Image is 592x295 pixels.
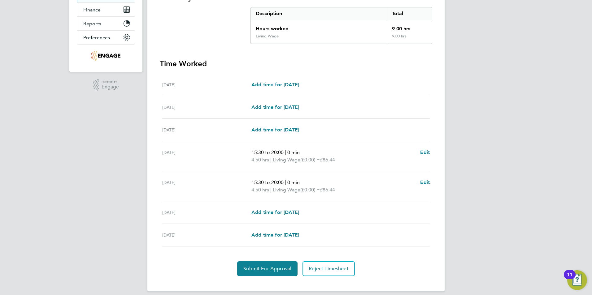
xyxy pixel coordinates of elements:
div: [DATE] [162,209,251,216]
span: Preferences [83,35,110,41]
span: | [270,157,272,163]
span: Powered by [102,79,119,84]
a: Powered byEngage [93,79,119,91]
button: Finance [77,3,135,16]
span: 15:30 to 20:00 [251,179,284,185]
a: Add time for [DATE] [251,209,299,216]
span: Living Wage [273,156,300,164]
span: Add time for [DATE] [251,232,299,238]
span: £86.44 [320,187,335,193]
div: Description [251,7,387,20]
span: Edit [420,179,430,185]
div: Hours worked [251,20,387,34]
span: Reject Timesheet [309,266,349,272]
span: Edit [420,149,430,155]
div: [DATE] [162,179,251,194]
div: Summary [250,7,432,44]
span: Add time for [DATE] [251,209,299,215]
img: chefsbay-logo-retina.png [91,51,120,61]
span: Add time for [DATE] [251,82,299,88]
h3: Time Worked [160,59,432,69]
span: (£0.00) = [300,157,320,163]
span: Living Wage [273,186,300,194]
span: | [285,179,286,185]
span: £86.44 [320,157,335,163]
div: 9.00 hrs [387,34,432,44]
span: 15:30 to 20:00 [251,149,284,155]
div: Total [387,7,432,20]
div: [DATE] [162,149,251,164]
div: Living Wage [256,34,279,39]
button: Open Resource Center, 11 new notifications [567,270,587,290]
span: Add time for [DATE] [251,127,299,133]
div: [DATE] [162,81,251,88]
a: Add time for [DATE] [251,104,299,111]
span: 4.50 hrs [251,187,269,193]
a: Add time for [DATE] [251,126,299,134]
span: Submit For Approval [243,266,291,272]
span: Add time for [DATE] [251,104,299,110]
button: Reject Timesheet [303,261,355,276]
span: Reports [83,21,101,27]
a: Go to home page [77,51,135,61]
span: Engage [102,84,119,90]
a: Edit [420,179,430,186]
div: 9.00 hrs [387,20,432,34]
span: | [270,187,272,193]
span: 4.50 hrs [251,157,269,163]
span: 0 min [287,179,300,185]
div: 11 [567,275,572,283]
a: Add time for [DATE] [251,81,299,88]
button: Submit For Approval [237,261,298,276]
span: 0 min [287,149,300,155]
span: Finance [83,7,101,13]
div: [DATE] [162,126,251,134]
div: [DATE] [162,231,251,239]
a: Edit [420,149,430,156]
span: | [285,149,286,155]
button: Preferences [77,31,135,44]
button: Reports [77,17,135,30]
a: Add time for [DATE] [251,231,299,239]
div: [DATE] [162,104,251,111]
span: (£0.00) = [300,187,320,193]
